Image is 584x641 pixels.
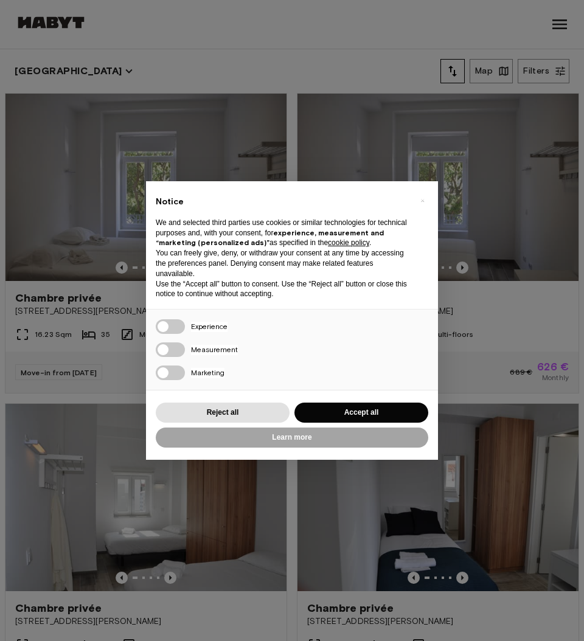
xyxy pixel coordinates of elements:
[156,403,290,423] button: Reject all
[156,196,409,208] h2: Notice
[328,238,369,247] a: cookie policy
[156,218,409,248] p: We and selected third parties use cookies or similar technologies for technical purposes and, wit...
[420,193,425,208] span: ×
[191,368,224,378] span: Marketing
[156,248,409,279] p: You can freely give, deny, or withdraw your consent at any time by accessing the preferences pane...
[156,279,409,300] p: Use the “Accept all” button to consent. Use the “Reject all” button or close this notice to conti...
[191,322,228,332] span: Experience
[156,428,428,448] button: Learn more
[156,228,384,248] strong: experience, measurement and “marketing (personalized ads)”
[412,191,432,210] button: Close this notice
[191,345,238,355] span: Measurement
[294,403,428,423] button: Accept all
